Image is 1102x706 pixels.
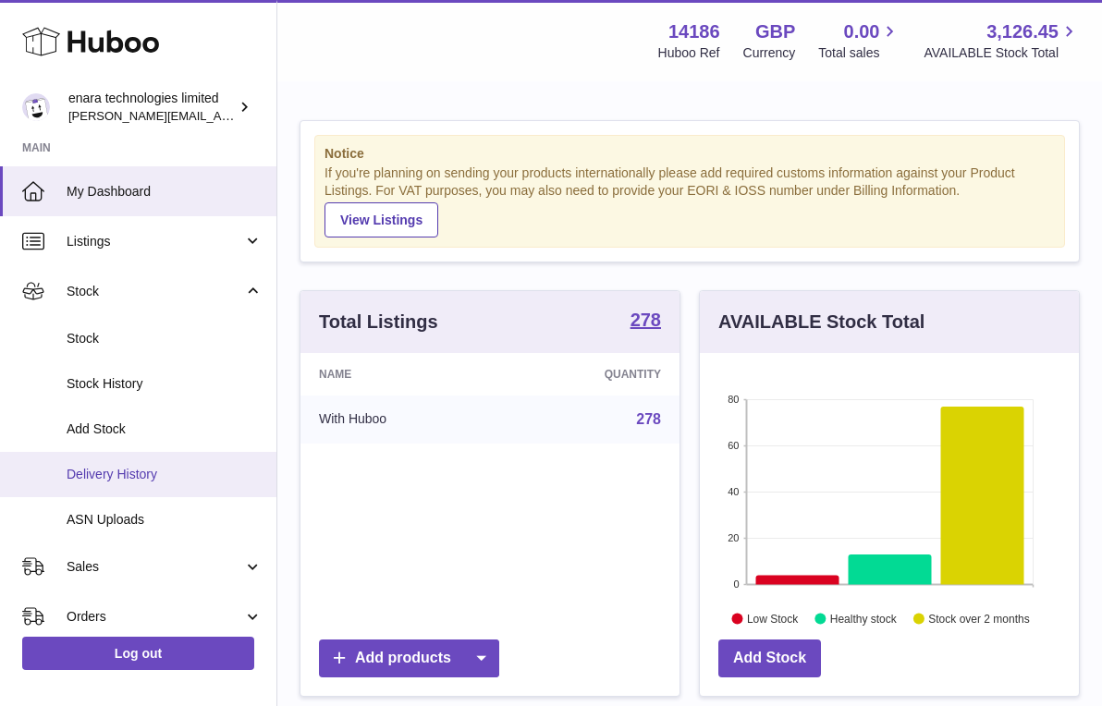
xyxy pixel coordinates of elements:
text: 60 [728,440,739,451]
th: Quantity [500,353,680,396]
div: If you're planning on sending your products internationally please add required customs informati... [324,164,1055,237]
text: Stock over 2 months [928,612,1029,625]
a: 0.00 Total sales [818,19,900,62]
h3: AVAILABLE Stock Total [718,310,924,335]
div: Currency [743,44,796,62]
strong: 278 [631,310,661,329]
span: Sales [67,558,243,576]
text: 0 [733,578,739,590]
span: 3,126.45 [986,19,1059,44]
a: 3,126.45 AVAILABLE Stock Total [924,19,1080,62]
a: 278 [631,310,661,333]
span: 0.00 [844,19,880,44]
div: enara technologies limited [68,90,235,125]
span: Stock [67,330,263,347]
text: 20 [728,532,739,543]
span: ASN Uploads [67,511,263,529]
h3: Total Listings [319,310,438,335]
a: 278 [636,411,661,427]
span: AVAILABLE Stock Total [924,44,1080,62]
span: Delivery History [67,466,263,483]
strong: Notice [324,145,1055,163]
span: Orders [67,608,243,626]
text: Healthy stock [830,612,898,625]
a: Add Stock [718,639,821,677]
text: 80 [728,394,739,405]
text: 40 [728,486,739,497]
span: My Dashboard [67,183,263,201]
img: Dee@enara.co [22,93,50,121]
span: Total sales [818,44,900,62]
span: Stock History [67,375,263,393]
a: Log out [22,637,254,670]
text: Low Stock [747,612,799,625]
span: Stock [67,283,243,300]
div: Huboo Ref [658,44,720,62]
span: Add Stock [67,420,263,438]
strong: GBP [755,19,795,44]
a: View Listings [324,202,438,237]
span: [PERSON_NAME][EMAIL_ADDRESS][DOMAIN_NAME] [68,108,371,123]
td: With Huboo [300,396,500,444]
strong: 14186 [668,19,720,44]
span: Listings [67,233,243,250]
th: Name [300,353,500,396]
a: Add products [319,639,499,677]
